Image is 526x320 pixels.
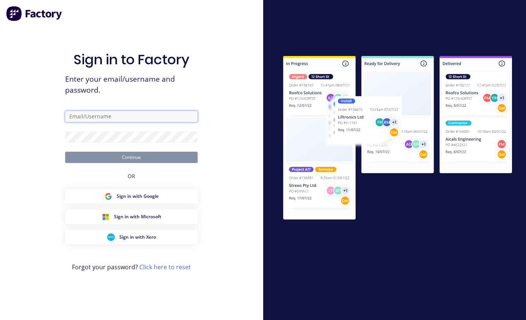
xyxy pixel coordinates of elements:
[102,213,109,221] img: Microsoft Sign in
[72,263,191,272] span: Forgot your password?
[114,213,161,220] span: Sign in with Microsoft
[105,193,112,200] img: Google Sign in
[65,210,198,224] button: Microsoft Sign inSign in with Microsoft
[107,233,115,241] img: Xero Sign in
[117,193,159,200] span: Sign in with Google
[65,74,198,96] span: Enter your email/username and password.
[6,6,63,21] img: Factory
[65,152,198,163] button: Continue
[128,163,135,189] div: OR
[73,51,189,68] h1: Sign in to Factory
[119,234,156,241] span: Sign in with Xero
[65,111,198,122] input: Email/Username
[65,230,198,244] button: Xero Sign inSign in with Xero
[139,263,191,271] a: Click here to reset
[65,189,198,203] button: Google Sign inSign in with Google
